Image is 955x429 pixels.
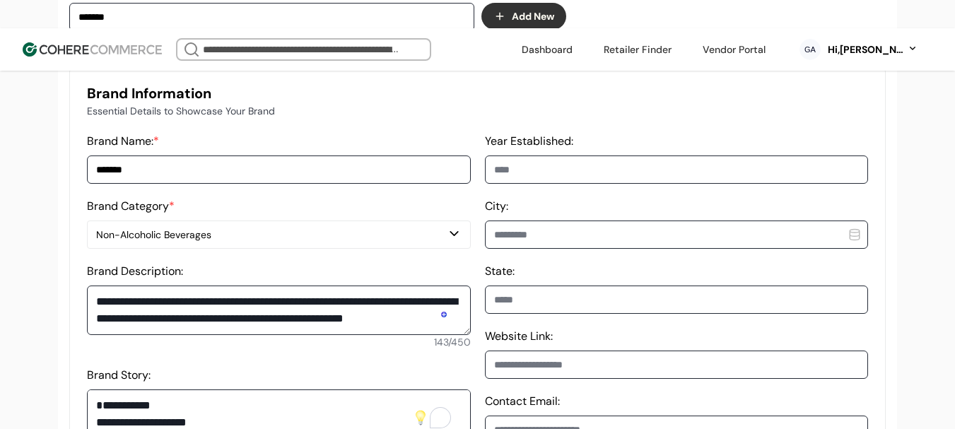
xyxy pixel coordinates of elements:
div: Non-Alcoholic Beverages [96,228,447,242]
label: Contact Email: [485,394,560,409]
label: Brand Category [87,199,175,213]
label: State: [485,264,515,278]
img: Cohere Logo [23,42,162,57]
label: Year Established: [485,134,573,148]
label: Website Link: [485,329,553,343]
div: Hi, [PERSON_NAME] [826,42,904,57]
label: City: [485,199,508,213]
div: 143 / 450 [87,335,471,350]
button: Hi,[PERSON_NAME] [826,42,918,57]
label: Brand Story: [87,368,151,382]
label: Brand Description: [87,264,183,278]
button: Add New [481,3,566,30]
textarea: To enrich screen reader interactions, please activate Accessibility in Grammarly extension settings [87,286,471,335]
p: Essential Details to Showcase Your Brand [87,104,868,119]
label: Brand Name: [87,134,159,148]
h3: Brand Information [87,83,868,104]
